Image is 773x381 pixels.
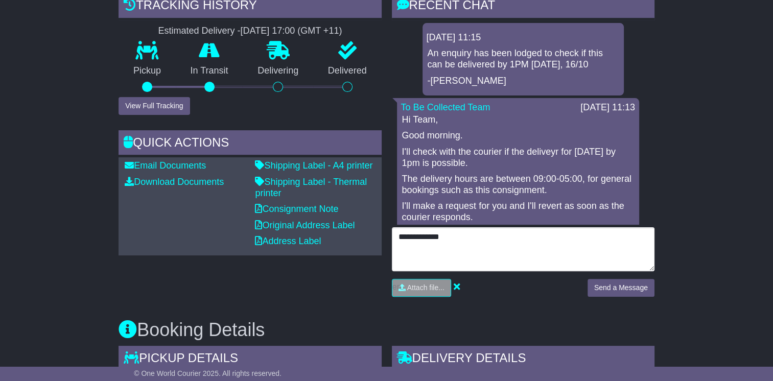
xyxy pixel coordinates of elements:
[243,65,313,77] p: Delivering
[588,279,654,297] button: Send a Message
[313,65,382,77] p: Delivered
[255,220,355,230] a: Original Address Label
[119,26,381,37] div: Estimated Delivery -
[125,177,224,187] a: Download Documents
[428,76,619,87] p: -[PERSON_NAME]
[255,160,372,171] a: Shipping Label - A4 printer
[176,65,243,77] p: In Transit
[119,65,176,77] p: Pickup
[402,174,634,196] p: The delivery hours are between 09:00-05:00, for general bookings such as this consignment.
[255,177,367,198] a: Shipping Label - Thermal printer
[392,346,654,373] div: Delivery Details
[119,320,654,340] h3: Booking Details
[402,147,634,169] p: I'll check with the courier if the deliveyr for [DATE] by 1pm is possible.
[428,48,619,70] p: An enquiry has been lodged to check if this can be delivered by 1PM [DATE], 16/10
[401,102,490,112] a: To Be Collected Team
[134,369,282,377] span: © One World Courier 2025. All rights reserved.
[427,32,620,43] div: [DATE] 11:15
[240,26,342,37] div: [DATE] 17:00 (GMT +11)
[580,102,635,113] div: [DATE] 11:13
[125,160,206,171] a: Email Documents
[119,346,381,373] div: Pickup Details
[402,130,634,141] p: Good morning.
[255,236,321,246] a: Address Label
[255,204,338,214] a: Consignment Note
[402,201,634,223] p: I'll make a request for you and I'll revert as soon as the courier responds.
[402,114,634,126] p: Hi Team,
[119,130,381,158] div: Quick Actions
[119,97,190,115] button: View Full Tracking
